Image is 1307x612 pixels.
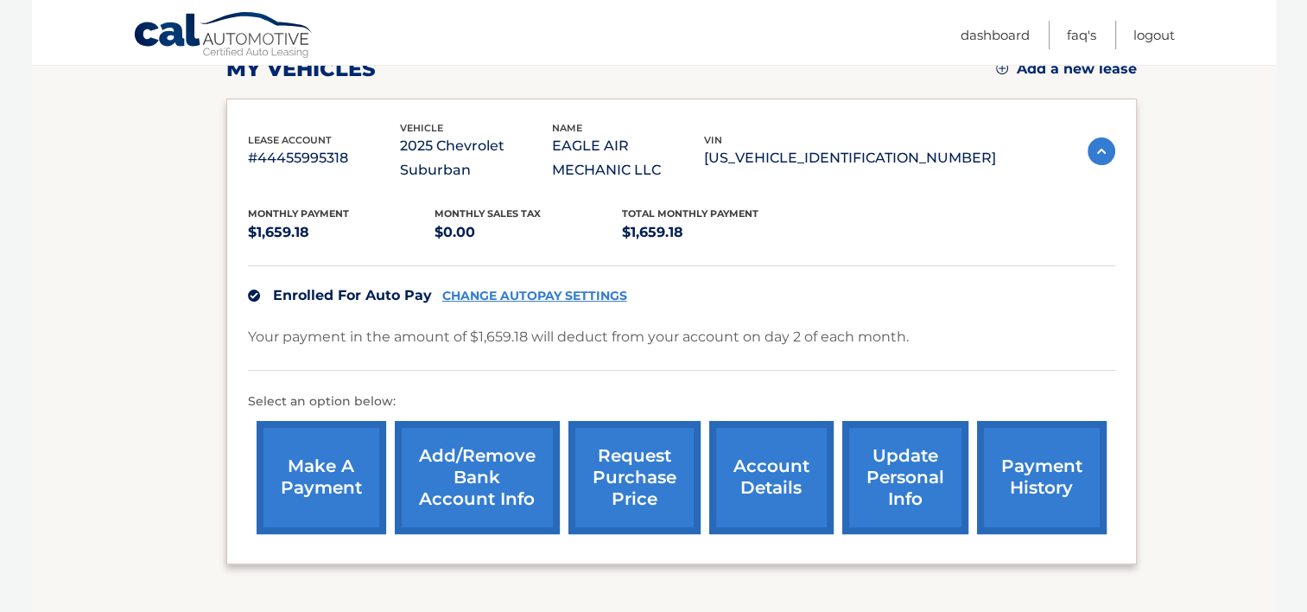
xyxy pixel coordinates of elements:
[704,146,996,170] p: [US_VEHICLE_IDENTIFICATION_NUMBER]
[842,421,968,534] a: update personal info
[248,325,909,349] p: Your payment in the amount of $1,659.18 will deduct from your account on day 2 of each month.
[226,56,376,82] h2: my vehicles
[435,207,541,220] span: Monthly sales Tax
[400,122,443,134] span: vehicle
[977,421,1107,534] a: payment history
[996,61,1137,78] a: Add a new lease
[133,11,314,61] a: Cal Automotive
[1133,21,1175,49] a: Logout
[248,146,400,170] p: #44455995318
[1067,21,1096,49] a: FAQ's
[552,122,582,134] span: name
[1088,137,1115,165] img: accordion-active.svg
[709,421,834,534] a: account details
[552,134,704,182] p: EAGLE AIR MECHANIC LLC
[622,220,809,245] p: $1,659.18
[996,62,1008,74] img: add.svg
[248,220,435,245] p: $1,659.18
[248,392,1115,412] p: Select an option below:
[248,207,349,220] span: Monthly Payment
[248,134,332,146] span: lease account
[400,134,552,182] p: 2025 Chevrolet Suburban
[442,289,627,303] a: CHANGE AUTOPAY SETTINGS
[568,421,701,534] a: request purchase price
[961,21,1030,49] a: Dashboard
[704,134,722,146] span: vin
[395,421,560,534] a: Add/Remove bank account info
[622,207,758,220] span: Total Monthly Payment
[273,287,432,303] span: Enrolled For Auto Pay
[257,421,386,534] a: make a payment
[435,220,622,245] p: $0.00
[248,290,260,302] img: check.svg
